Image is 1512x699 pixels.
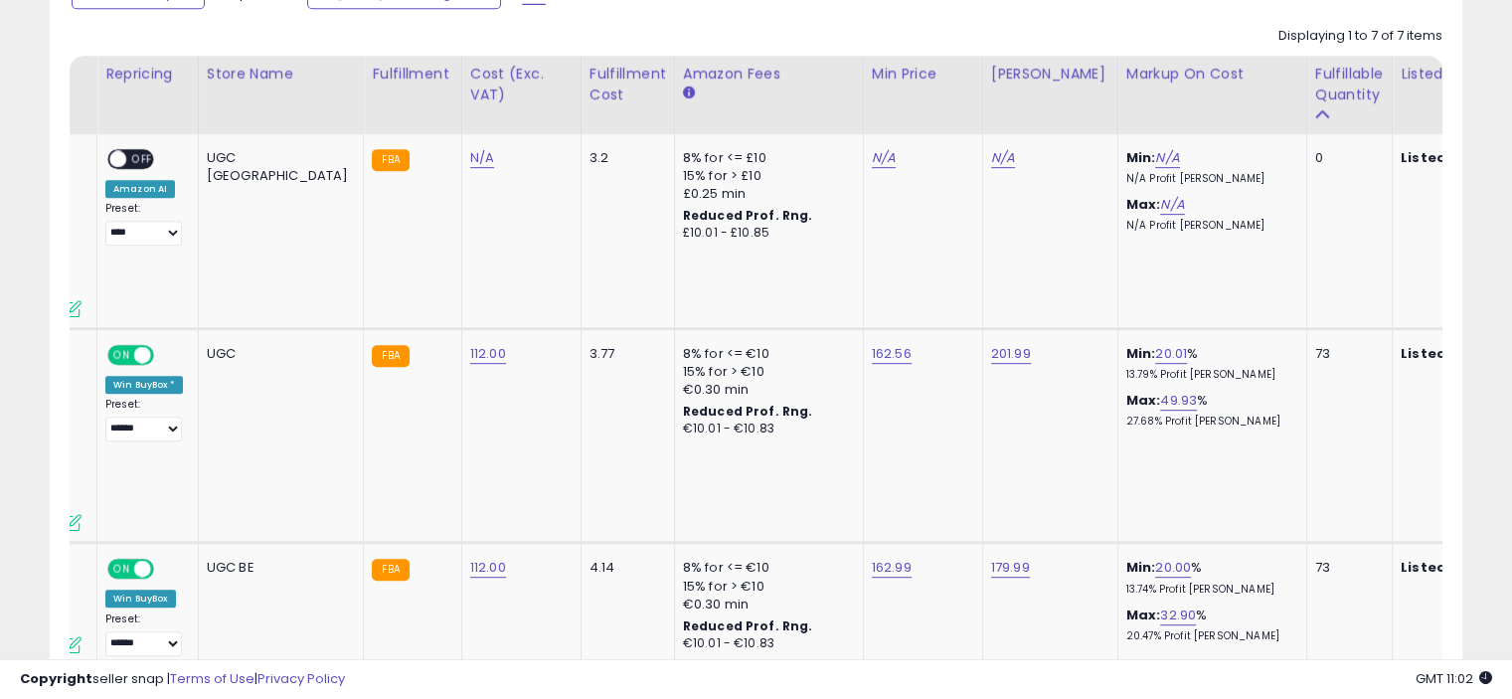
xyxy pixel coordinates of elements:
a: N/A [991,148,1015,168]
b: Min: [1126,344,1156,363]
a: Privacy Policy [257,669,345,688]
b: Max: [1126,606,1161,624]
div: Cost (Exc. VAT) [470,64,573,105]
div: Win BuyBox * [105,376,183,394]
div: 15% for > £10 [683,167,848,185]
p: 13.79% Profit [PERSON_NAME] [1126,368,1291,382]
p: 20.47% Profit [PERSON_NAME] [1126,629,1291,643]
div: UGC [207,345,349,363]
div: UGC [GEOGRAPHIC_DATA] [207,149,349,185]
div: 3.2 [589,149,659,167]
div: Repricing [105,64,190,85]
b: Reduced Prof. Rng. [683,403,813,420]
th: The percentage added to the cost of goods (COGS) that forms the calculator for Min & Max prices. [1117,56,1306,134]
div: Markup on Cost [1126,64,1298,85]
div: Win BuyBox [105,590,176,608]
p: N/A Profit [PERSON_NAME] [1126,172,1291,186]
div: 0 [1315,149,1377,167]
div: % [1126,392,1291,429]
div: Preset: [105,612,183,657]
a: 20.00 [1155,558,1191,578]
div: UGC BE [207,559,349,577]
div: 8% for <= £10 [683,149,848,167]
b: Listed Price: [1401,344,1491,363]
a: 162.56 [872,344,912,364]
b: Min: [1126,558,1156,577]
b: Max: [1126,195,1161,214]
a: N/A [1160,195,1184,215]
a: 20.01 [1155,344,1187,364]
div: €0.30 min [683,381,848,399]
div: 15% for > €10 [683,363,848,381]
a: 32.90 [1160,606,1196,625]
a: N/A [1155,148,1179,168]
a: 201.99 [991,344,1031,364]
strong: Copyright [20,669,92,688]
div: Fulfillment Cost [589,64,666,105]
div: 3.77 [589,345,659,363]
small: FBA [372,345,409,367]
span: ON [109,346,134,363]
div: Preset: [105,202,183,247]
div: Preset: [105,398,183,442]
div: £10.01 - £10.85 [683,225,848,242]
span: OFF [126,150,158,167]
div: €0.30 min [683,596,848,613]
div: Fulfillable Quantity [1315,64,1384,105]
div: seller snap | | [20,670,345,689]
b: Listed Price: [1401,148,1491,167]
div: 4.14 [589,559,659,577]
div: Displaying 1 to 7 of 7 items [1278,27,1442,46]
div: €10.01 - €10.83 [683,635,848,652]
a: 179.99 [991,558,1030,578]
p: 27.68% Profit [PERSON_NAME] [1126,415,1291,429]
span: ON [109,561,134,578]
div: Min Price [872,64,974,85]
span: OFF [151,346,183,363]
div: % [1126,607,1291,643]
p: N/A Profit [PERSON_NAME] [1126,219,1291,233]
a: Terms of Use [170,669,254,688]
b: Listed Price: [1401,558,1491,577]
div: £0.25 min [683,185,848,203]
div: 8% for <= €10 [683,559,848,577]
b: Max: [1126,391,1161,410]
small: FBA [372,149,409,171]
a: 112.00 [470,558,506,578]
b: Min: [1126,148,1156,167]
a: N/A [470,148,494,168]
div: 73 [1315,559,1377,577]
div: Fulfillment [372,64,452,85]
span: 2025-08-11 11:02 GMT [1416,669,1492,688]
a: 112.00 [470,344,506,364]
small: Amazon Fees. [683,85,695,102]
b: Reduced Prof. Rng. [683,207,813,224]
p: 13.74% Profit [PERSON_NAME] [1126,583,1291,597]
div: 8% for <= €10 [683,345,848,363]
div: €10.01 - €10.83 [683,421,848,437]
div: Amazon Fees [683,64,855,85]
div: Amazon AI [105,180,175,198]
div: 15% for > €10 [683,578,848,596]
div: % [1126,345,1291,382]
div: % [1126,559,1291,596]
b: Reduced Prof. Rng. [683,617,813,634]
span: OFF [151,561,183,578]
a: 162.99 [872,558,912,578]
div: 73 [1315,345,1377,363]
div: [PERSON_NAME] [991,64,1109,85]
small: FBA [372,559,409,581]
a: 49.93 [1160,391,1197,411]
a: N/A [872,148,896,168]
div: Store Name [207,64,356,85]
